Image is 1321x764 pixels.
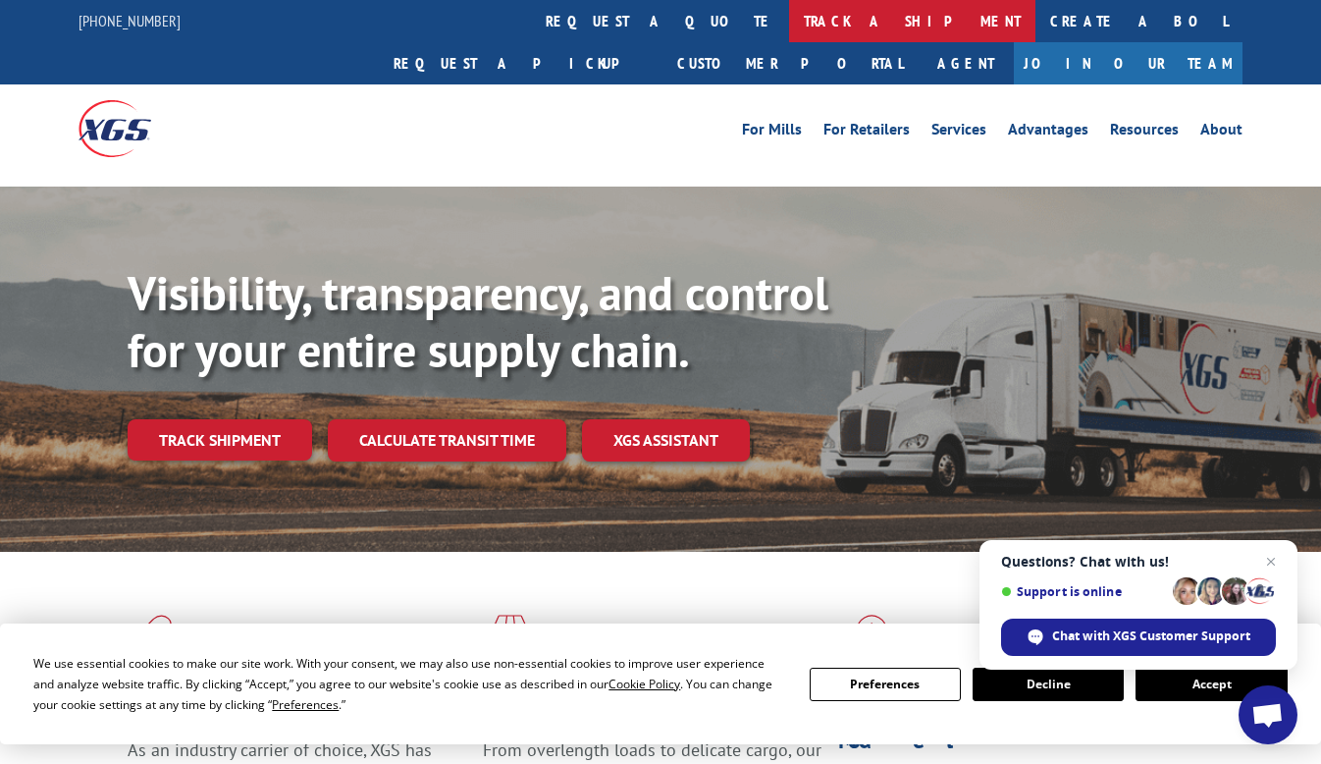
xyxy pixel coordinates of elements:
a: About [1200,122,1242,143]
div: Chat with XGS Customer Support [1001,619,1276,656]
span: Cookie Policy [608,676,680,692]
a: Agent [918,42,1014,84]
img: xgs-icon-total-supply-chain-intelligence-red [128,615,188,666]
a: Calculate transit time [328,419,566,462]
span: Support is online [1001,584,1166,599]
a: For Retailers [823,122,910,143]
a: XGS ASSISTANT [582,419,750,462]
button: Preferences [810,668,961,701]
button: Accept [1136,668,1287,701]
b: Visibility, transparency, and control for your entire supply chain. [128,262,828,380]
img: xgs-icon-flagship-distribution-model-red [838,615,906,666]
a: Services [931,122,986,143]
a: Join Our Team [1014,42,1242,84]
div: We use essential cookies to make our site work. With your consent, we may also use non-essential ... [33,653,785,715]
span: Preferences [272,696,339,713]
span: Chat with XGS Customer Support [1052,628,1250,645]
button: Decline [973,668,1124,701]
a: For Mills [742,122,802,143]
a: Request a pickup [379,42,662,84]
a: Track shipment [128,419,312,461]
span: Questions? Chat with us! [1001,554,1276,570]
a: [PHONE_NUMBER] [79,11,181,30]
img: xgs-icon-focused-on-flooring-red [483,615,529,666]
a: Resources [1110,122,1179,143]
a: Advantages [1008,122,1088,143]
a: Customer Portal [662,42,918,84]
span: Close chat [1259,550,1283,573]
div: Open chat [1239,685,1297,744]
